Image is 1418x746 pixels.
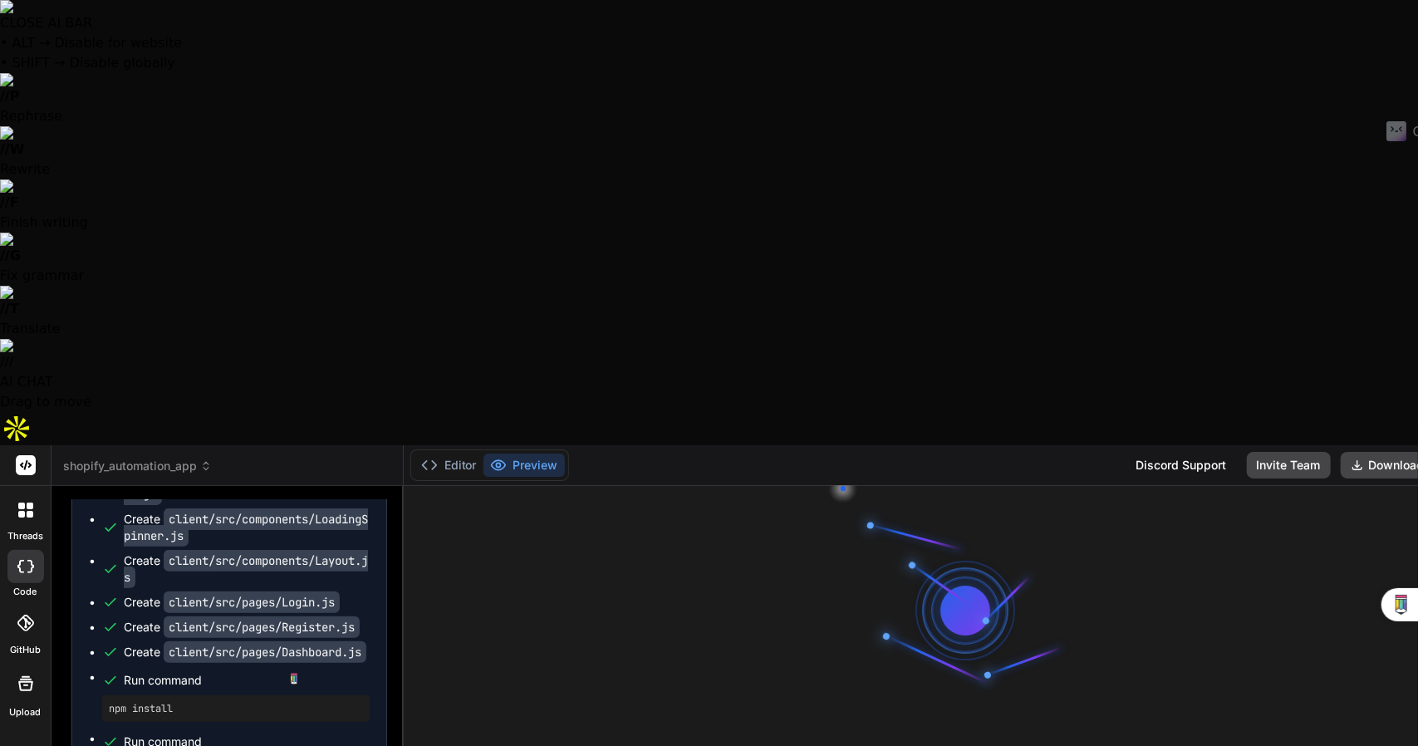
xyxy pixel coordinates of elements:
[14,585,37,599] label: code
[63,98,149,109] div: Domain Overview
[124,552,370,586] div: Create
[124,511,370,544] div: Create
[1247,452,1331,479] button: Invite Team
[483,454,565,477] button: Preview
[27,27,40,40] img: logo_orange.svg
[164,591,340,613] code: client/src/pages/Login.js
[124,672,370,689] span: Run command
[109,702,363,715] pre: npm install
[27,43,40,56] img: website_grey.svg
[164,616,360,638] code: client/src/pages/Register.js
[43,43,183,56] div: Domain: [DOMAIN_NAME]
[10,705,42,719] label: Upload
[124,619,360,636] div: Create
[124,594,340,611] div: Create
[184,98,280,109] div: Keywords by Traffic
[1126,452,1237,479] div: Discord Support
[124,644,366,660] div: Create
[124,550,368,588] code: client/src/components/Layout.js
[124,469,370,503] div: Create
[415,454,483,477] button: Editor
[124,508,368,547] code: client/src/components/LoadingSpinner.js
[10,643,41,657] label: GitHub
[63,458,212,474] span: shopify_automation_app
[47,27,81,40] div: v 4.0.25
[45,96,58,110] img: tab_domain_overview_orange.svg
[7,529,43,543] label: threads
[164,641,366,663] code: client/src/pages/Dashboard.js
[165,96,179,110] img: tab_keywords_by_traffic_grey.svg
